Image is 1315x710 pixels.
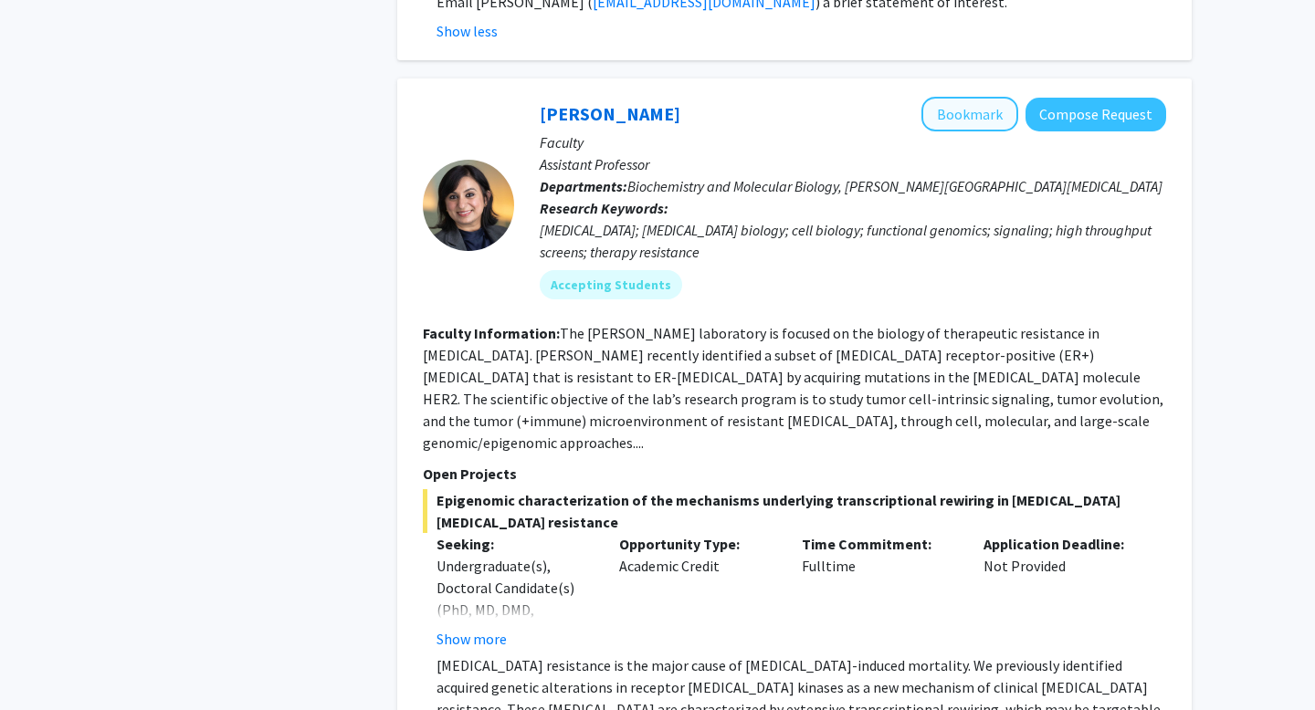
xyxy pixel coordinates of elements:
[984,533,1139,555] p: Application Deadline:
[627,177,1162,195] span: Biochemistry and Molecular Biology, [PERSON_NAME][GEOGRAPHIC_DATA][MEDICAL_DATA]
[540,270,682,299] mat-chip: Accepting Students
[540,177,627,195] b: Departments:
[540,102,680,125] a: [PERSON_NAME]
[423,463,1166,485] p: Open Projects
[802,533,957,555] p: Time Commitment:
[619,533,774,555] p: Opportunity Type:
[1026,98,1166,131] button: Compose Request to Utthara Nayar
[540,131,1166,153] p: Faculty
[423,489,1166,533] span: Epigenomic characterization of the mechanisms underlying transcriptional rewiring in [MEDICAL_DAT...
[540,199,668,217] b: Research Keywords:
[788,533,971,650] div: Fulltime
[437,533,592,555] p: Seeking:
[437,20,498,42] button: Show less
[921,97,1018,131] button: Add Utthara Nayar to Bookmarks
[540,219,1166,263] div: [MEDICAL_DATA]; [MEDICAL_DATA] biology; cell biology; functional genomics; signaling; high throug...
[970,533,1152,650] div: Not Provided
[423,324,560,342] b: Faculty Information:
[605,533,788,650] div: Academic Credit
[540,153,1166,175] p: Assistant Professor
[14,628,78,696] iframe: Chat
[437,628,507,650] button: Show more
[423,324,1163,452] fg-read-more: The [PERSON_NAME] laboratory is focused on the biology of therapeutic resistance in [MEDICAL_DATA...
